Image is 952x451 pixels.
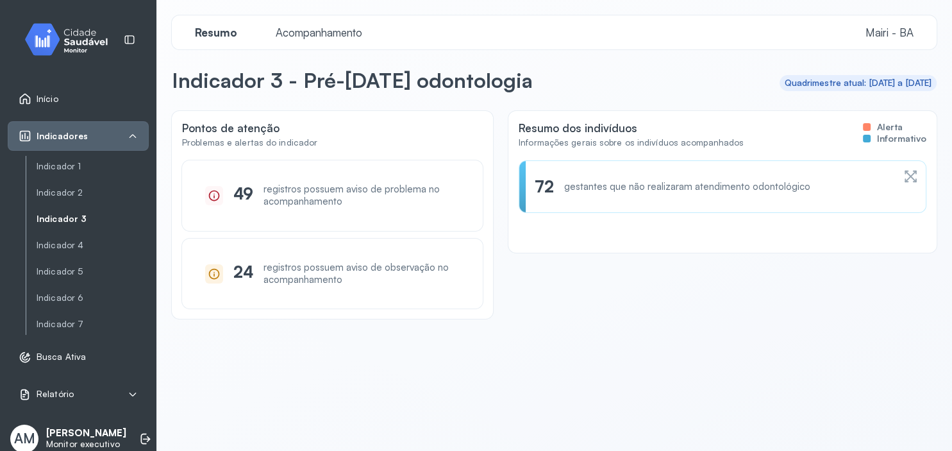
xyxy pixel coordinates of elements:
[37,290,149,306] a: Indicador 6
[182,137,317,148] div: Problemas e alertas do indicador
[519,137,744,148] div: Informações gerais sobre os indivíduos acompanhados
[37,316,149,332] a: Indicador 7
[865,26,914,39] span: Mairi - BA
[19,351,138,364] a: Busca Ativa
[877,133,926,144] span: Informativo
[37,237,149,253] a: Indicador 4
[182,121,317,135] div: Pontos de atenção
[46,439,126,450] p: Monitor executivo
[519,121,744,135] div: Resumo dos indivíduos
[233,262,253,286] div: 24
[13,21,129,58] img: monitor.svg
[519,121,926,160] div: Resumo dos indivíduos
[785,78,932,89] div: Quadrimestre atual: [DATE] a [DATE]
[268,26,370,39] span: Acompanhamento
[37,211,149,227] a: Indicador 3
[182,26,250,39] a: Resumo
[37,214,149,225] a: Indicador 3
[37,161,149,172] a: Indicador 1
[37,131,88,142] span: Indicadores
[877,121,903,133] span: Alerta
[263,183,460,208] div: registros possuem aviso de problema no acompanhamento
[46,427,126,439] p: [PERSON_NAME]
[37,187,149,198] a: Indicador 2
[263,26,375,39] a: Acompanhamento
[37,158,149,174] a: Indicador 1
[37,352,86,362] span: Busca Ativa
[564,181,810,193] div: gestantes que não realizaram atendimento odontológico
[37,266,149,277] a: Indicador 5
[535,176,554,196] div: 72
[37,94,58,105] span: Início
[182,121,483,160] div: Pontos de atenção
[14,430,35,447] span: AM
[263,262,460,286] div: registros possuem aviso de observação no acompanhamento
[37,240,149,251] a: Indicador 4
[37,185,149,201] a: Indicador 2
[37,319,149,330] a: Indicador 7
[19,92,138,105] a: Início
[233,183,253,208] div: 49
[37,389,74,400] span: Relatório
[37,264,149,280] a: Indicador 5
[172,67,533,93] p: Indicador 3 - Pré-[DATE] odontologia
[37,293,149,303] a: Indicador 6
[187,26,245,39] span: Resumo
